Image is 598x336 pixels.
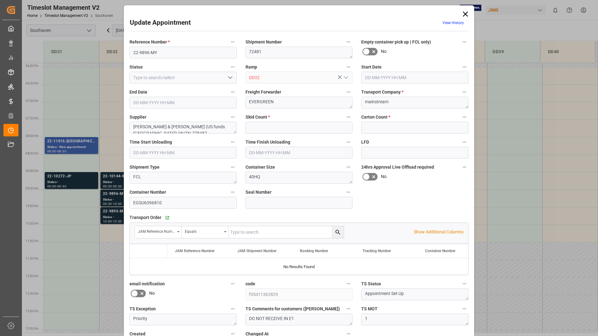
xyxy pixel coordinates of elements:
[129,97,237,109] input: DD-MM-YYYY HH:MM
[246,114,270,120] span: Skid Count
[138,227,175,234] div: JAM Reference Number
[129,114,146,120] span: Supplier
[129,214,161,221] span: Transport Order
[129,72,237,84] input: Type to search/select
[361,89,403,95] span: Transport Company
[229,163,237,171] button: Shipment Type
[129,147,237,159] input: DD-MM-YYYY HH:MM
[229,188,237,196] button: Container Number
[344,138,352,146] button: Time Finish Unloading
[460,88,469,96] button: Transport Company *
[129,313,237,325] textarea: Priority
[443,21,464,25] a: View History
[460,163,469,171] button: 24hrs Approval Live Offload required
[246,281,255,287] span: code
[460,280,469,288] button: TS Status
[344,305,352,313] button: TS Comments for customers ([PERSON_NAME])
[229,138,237,146] button: Time Start Unloading
[129,39,170,45] span: Reference Number
[246,164,275,171] span: Container Size
[246,147,353,159] input: DD-MM-YYYY HH:MM
[229,226,344,238] input: Type to search
[175,249,215,253] span: JAM Reference Number
[246,306,340,312] span: TS Comments for customers ([PERSON_NAME])
[460,305,469,313] button: TS MOT
[149,290,155,297] span: No
[229,88,237,96] button: End Date
[185,227,222,234] div: Equals
[361,114,390,120] span: Carton Count
[129,189,166,196] span: Container Number
[246,72,353,84] input: Type to search/select
[129,172,237,184] textarea: FCL
[129,281,165,287] span: email notification
[300,249,328,253] span: Booking Number
[129,306,156,312] span: TS Exception
[361,39,431,45] span: Empty container pick up ( FCL only)
[381,173,387,180] span: No
[246,64,257,70] span: Ramp
[344,88,352,96] button: Freight Forwarder
[229,113,237,121] button: Supplier
[229,305,237,313] button: TS Exception
[344,63,352,71] button: Ramp
[246,89,281,95] span: Freight Forwarder
[362,249,391,253] span: Tracking Number
[229,280,237,288] button: email notification
[225,73,234,83] button: open menu
[361,288,469,300] textarea: Appointment Set Up
[361,139,369,145] span: LFD
[246,97,353,109] textarea: EVERGREEN
[129,122,237,134] textarea: [PERSON_NAME] & [PERSON_NAME] (US funds [GEOGRAPHIC_DATA]) (W/T*) 778487
[246,39,282,45] span: Shipment Number
[130,18,191,28] h2: Update Appointment
[341,73,350,83] button: open menu
[246,139,290,145] span: Time Finish Unloading
[246,189,271,196] span: Seal Number
[361,306,378,312] span: TS MOT
[361,313,469,325] textarea: 1
[129,89,147,95] span: End Date
[344,163,352,171] button: Container Size
[344,113,352,121] button: Skid Count *
[460,113,469,121] button: Carton Count *
[129,64,143,70] span: Status
[332,226,344,238] button: search button
[361,281,381,287] span: TS Status
[129,164,160,171] span: Shipment Type
[361,164,434,171] span: 24hrs Approval Live Offload required
[246,313,353,325] textarea: DO NOT RECEIVE IN E1
[246,172,353,184] textarea: 40HQ
[344,38,352,46] button: Shipment Number
[229,38,237,46] button: Reference Number *
[237,249,276,253] span: JAM Shipment Number
[460,38,469,46] button: Empty container pick up ( FCL only)
[344,188,352,196] button: Seal Number
[361,72,469,84] input: DD-MM-YYYY HH:MM
[381,48,387,55] span: No
[229,63,237,71] button: Status
[425,249,455,253] span: Container Number
[361,64,382,70] span: Start Date
[246,47,353,59] textarea: 72481
[460,138,469,146] button: LFD
[182,226,229,238] button: open menu
[344,280,352,288] button: code
[460,63,469,71] button: Start Date
[129,139,172,145] span: Time Start Unloading
[361,97,469,109] textarea: mainstream
[414,229,464,235] p: Show Additional Columns
[135,226,182,238] button: open menu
